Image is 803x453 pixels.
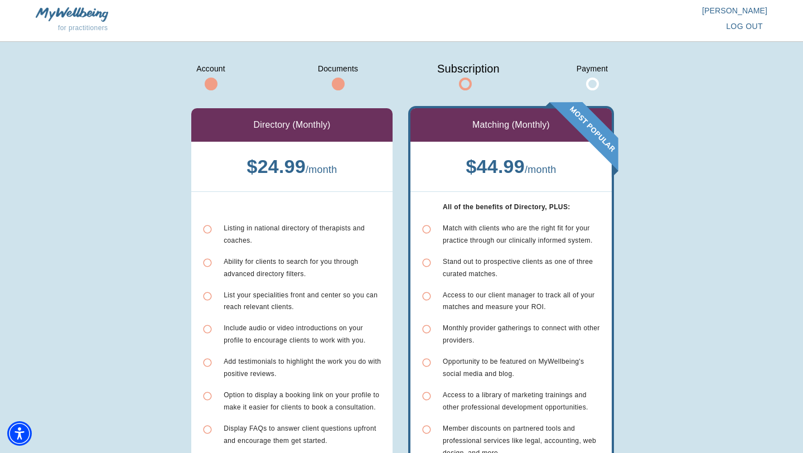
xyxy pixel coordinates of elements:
span: Include audio or video introductions on your profile to encourage clients to work with you. [224,324,366,344]
span: Access to our client manager to track all of your matches and measure your ROI. [443,291,594,311]
span: Ability for clients to search for you through advanced directory filters. [224,258,358,278]
span: Add testimonials to highlight the work you do with positive reviews. [224,358,381,378]
img: banner [543,102,618,177]
p: Directory (Monthly) [254,118,331,132]
span: Display FAQs to answer client questions upfront and encourage them get started. [224,425,376,445]
span: Monthly provider gatherings to connect with other providers. [443,324,600,344]
button: log out [722,16,767,37]
span: for practitioners [58,24,108,32]
b: All of the benefits of Directory, PLUS: [443,203,570,211]
span: Documents [310,60,366,78]
span: Option to display a booking link on your profile to make it easier for clients to book a consulta... [224,391,379,411]
span: / month [306,164,337,175]
img: MyWellbeing [36,7,108,21]
span: log out [726,20,763,33]
span: Subscription [437,60,493,78]
span: Access to a library of marketing trainings and other professional development opportunities. [443,391,588,411]
div: Accessibility Menu [7,421,32,446]
span: Payment [564,60,620,78]
p: [PERSON_NAME] [401,5,767,16]
span: List your specialities front and center so you can reach relevant clients. [224,291,378,311]
b: $ 24.99 [247,156,306,177]
span: Opportunity to be featured on MyWellbeing's social media and blog. [443,358,584,378]
span: / month [525,164,557,175]
span: Account [183,60,239,78]
p: Matching (Monthly) [472,118,550,132]
b: $ 44.99 [466,156,525,177]
span: Listing in national directory of therapists and coaches. [224,224,365,244]
span: Stand out to prospective clients as one of three curated matches. [443,258,593,278]
span: Match with clients who are the right fit for your practice through our clinically informed system. [443,224,593,244]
